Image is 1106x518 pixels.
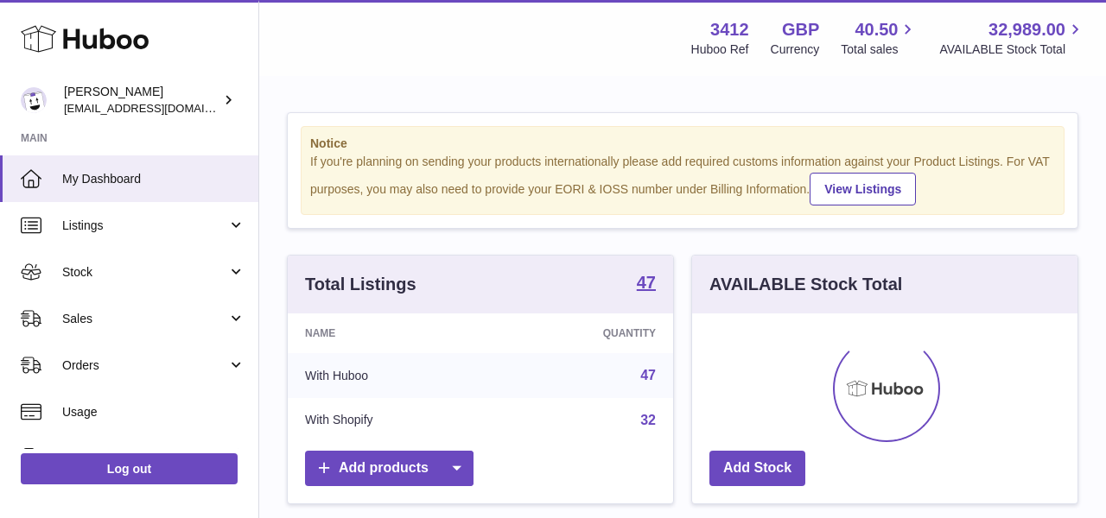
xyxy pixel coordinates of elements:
[988,18,1065,41] span: 32,989.00
[640,413,656,427] a: 32
[841,41,918,58] span: Total sales
[62,171,245,187] span: My Dashboard
[709,451,805,486] a: Add Stock
[710,18,749,41] strong: 3412
[637,274,656,291] strong: 47
[691,41,749,58] div: Huboo Ref
[841,18,918,58] a: 40.50 Total sales
[782,18,819,41] strong: GBP
[62,311,227,327] span: Sales
[771,41,820,58] div: Currency
[939,18,1085,58] a: 32,989.00 AVAILABLE Stock Total
[310,154,1055,205] div: If you're planning on sending your products internationally please add required customs informati...
[62,404,245,420] span: Usage
[288,313,495,353] th: Name
[21,87,47,113] img: info@beeble.buzz
[288,353,495,398] td: With Huboo
[495,313,673,353] th: Quantity
[64,84,219,117] div: [PERSON_NAME]
[939,41,1085,58] span: AVAILABLE Stock Total
[62,264,227,281] span: Stock
[305,273,416,296] h3: Total Listings
[709,273,902,296] h3: AVAILABLE Stock Total
[21,453,238,484] a: Log out
[810,173,916,205] a: View Listings
[637,274,656,294] a: 47
[640,368,656,382] a: 47
[62,357,227,374] span: Orders
[855,18,898,41] span: 40.50
[64,101,254,115] span: [EMAIL_ADDRESS][DOMAIN_NAME]
[62,218,227,234] span: Listings
[305,451,474,486] a: Add products
[310,136,1055,152] strong: Notice
[288,398,495,443] td: With Shopify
